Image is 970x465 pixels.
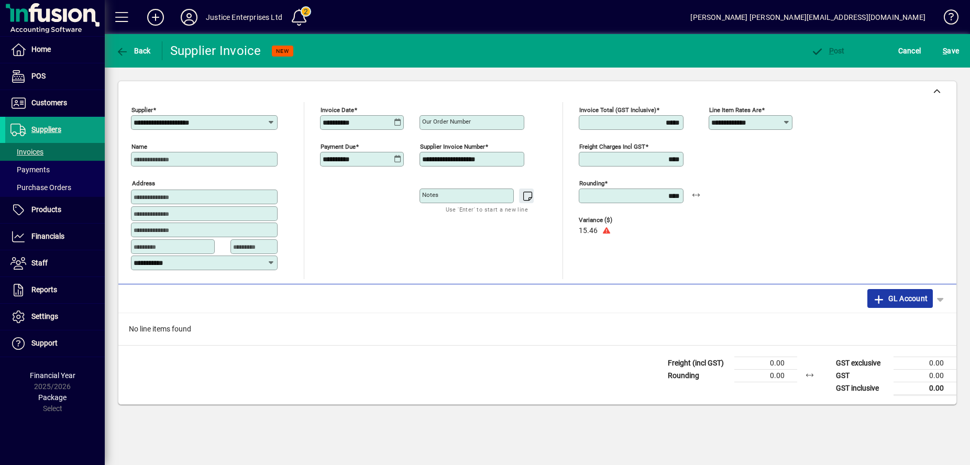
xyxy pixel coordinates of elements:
span: Back [116,47,151,55]
td: 0.00 [894,369,956,382]
a: Customers [5,90,105,116]
mat-label: Line item rates are [709,106,762,114]
td: GST inclusive [831,382,894,395]
mat-label: Freight charges incl GST [579,143,645,150]
a: Knowledge Base [936,2,957,36]
mat-label: Supplier invoice number [420,143,485,150]
mat-label: Name [131,143,147,150]
mat-label: Supplier [131,106,153,114]
td: Freight (incl GST) [663,357,734,369]
mat-label: Rounding [579,180,604,187]
div: No line items found [118,313,956,345]
span: Products [31,205,61,214]
span: Reports [31,285,57,294]
mat-label: Invoice date [321,106,354,114]
mat-label: Payment due [321,143,356,150]
span: Staff [31,259,48,267]
td: 0.00 [894,357,956,369]
span: Support [31,339,58,347]
button: Back [113,41,153,60]
a: Purchase Orders [5,179,105,196]
span: POS [31,72,46,80]
button: Save [940,41,962,60]
td: GST exclusive [831,357,894,369]
span: ost [811,47,845,55]
button: Cancel [896,41,924,60]
a: Invoices [5,143,105,161]
a: Reports [5,277,105,303]
span: Cancel [898,42,921,59]
button: Profile [172,8,206,27]
span: S [943,47,947,55]
mat-label: Notes [422,191,438,198]
div: [PERSON_NAME] [PERSON_NAME][EMAIL_ADDRESS][DOMAIN_NAME] [690,9,925,26]
span: Financials [31,232,64,240]
span: NEW [276,48,289,54]
a: Support [5,330,105,357]
a: Financials [5,224,105,250]
span: Customers [31,98,67,107]
a: Products [5,197,105,223]
td: Rounding [663,369,734,382]
mat-label: Invoice Total (GST inclusive) [579,106,656,114]
span: Financial Year [30,371,75,380]
td: GST [831,369,894,382]
a: Settings [5,304,105,330]
td: 0.00 [734,357,797,369]
span: GL Account [873,290,928,307]
a: Payments [5,161,105,179]
span: Purchase Orders [10,183,71,192]
button: Add [139,8,172,27]
span: Suppliers [31,125,61,134]
span: Variance ($) [579,217,642,224]
div: Supplier Invoice [170,42,261,59]
button: GL Account [867,289,933,308]
span: Payments [10,165,50,174]
span: ave [943,42,959,59]
a: Staff [5,250,105,276]
div: Justice Enterprises Ltd [206,9,282,26]
td: 0.00 [734,369,797,382]
span: Package [38,393,67,402]
span: Settings [31,312,58,320]
button: Post [808,41,847,60]
span: 15.46 [579,227,598,235]
app-page-header-button: Back [105,41,162,60]
mat-label: Our order number [422,118,471,125]
td: 0.00 [894,382,956,395]
span: Home [31,45,51,53]
a: Home [5,37,105,63]
span: Invoices [10,148,43,156]
mat-hint: Use 'Enter' to start a new line [446,203,528,215]
span: P [829,47,834,55]
a: POS [5,63,105,90]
